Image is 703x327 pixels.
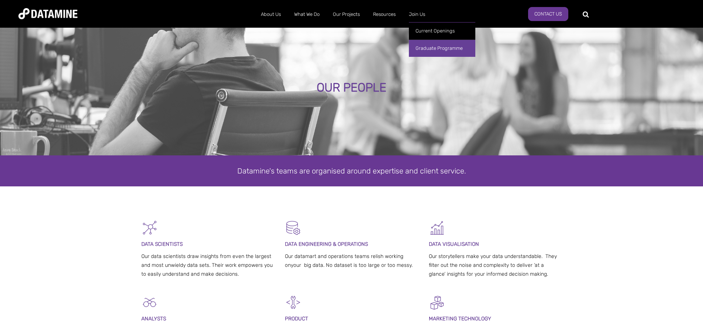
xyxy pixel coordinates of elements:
a: Our Projects [326,5,366,24]
img: Datamine [18,8,77,19]
a: What We Do [287,5,326,24]
img: Graph 5 [429,220,445,236]
img: Development [285,294,301,311]
p: Our datamart and operations teams relish working onyour big data. No dataset is too large or too ... [285,252,418,270]
span: Datamine's teams are organised around expertise and client service. [237,166,466,175]
a: Current Openings [409,22,475,39]
span: MARKETING TECHNOLOGY [429,316,491,322]
span: DATA ENGINEERING & OPERATIONS [285,241,368,247]
div: OUR PEOPLE [80,81,623,94]
span: ANALYSTS [141,316,166,322]
img: Datamart [285,220,301,236]
p: Our storytellers make your data understandable. They filter out the noise and complexity to deliv... [429,252,562,278]
span: DATA VISUALISATION [429,241,479,247]
img: Analysts [141,294,158,311]
span: PRODUCT [285,316,308,322]
img: Digital Activation [429,294,445,311]
a: Contact Us [528,7,568,21]
img: Graph - Network [141,220,158,236]
a: Resources [366,5,402,24]
span: DATA SCIENTISTS [141,241,183,247]
a: Graduate Programme [409,39,475,57]
p: Our data scientists draw insights from even the largest and most unwieldy data sets. Their work e... [141,252,275,278]
a: About Us [254,5,287,24]
a: Join Us [402,5,432,24]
